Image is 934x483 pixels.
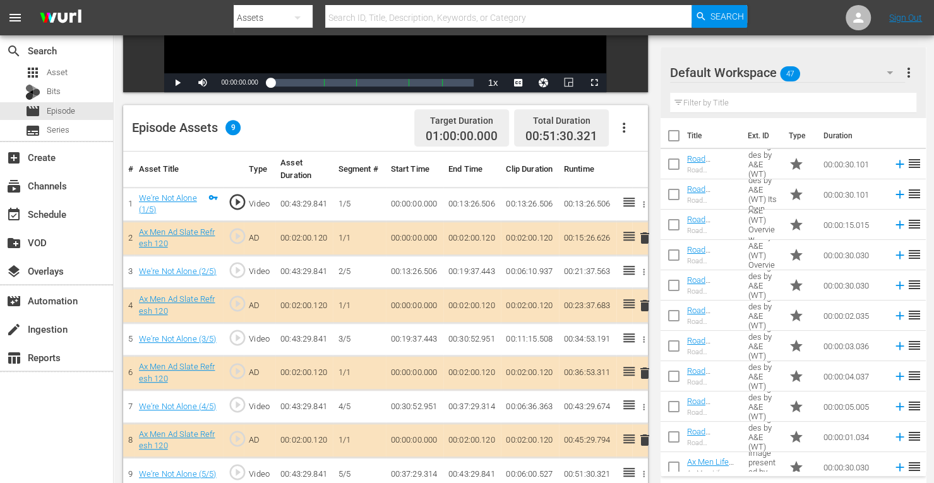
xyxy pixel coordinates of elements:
td: 00:00:05.005 [818,391,888,422]
td: 00:00:03.036 [818,331,888,361]
span: Automation [6,294,21,309]
td: AD [244,221,275,255]
div: Target Duration [426,112,498,129]
td: Ax Men Life Image presented by History ( New logo) 30 [743,452,784,482]
td: 1/1 [333,289,385,323]
td: 00:02:00.120 [501,423,558,457]
th: # [123,152,134,188]
span: Series [47,124,69,136]
td: 00:30:52.951 [443,323,501,356]
td: 00:13:26.506 [501,187,558,221]
td: Road Renegades by A&E (WT) Overview Gnarly 30 [743,240,784,270]
td: 00:19:37.443 [386,323,443,356]
td: 00:00:00.000 [386,187,443,221]
td: 00:06:10.937 [501,255,558,289]
td: 00:30:52.951 [386,390,443,424]
div: Default Workspace [670,55,905,90]
td: 3/5 [333,323,385,356]
td: 1/1 [333,423,385,457]
td: 00:06:36.363 [501,390,558,424]
a: Road Renegades Channel ID 5 [687,397,732,425]
th: Type [781,118,816,153]
span: 00:51:30.321 [525,129,597,143]
span: menu [8,10,23,25]
svg: Add to Episode [893,460,907,474]
td: 00:13:26.506 [386,255,443,289]
span: delete [637,366,652,381]
a: Road Renegades Channel ID 2 [687,306,732,334]
span: Promo [789,217,804,232]
div: Road Renegades Channel ID 4 [687,378,738,386]
td: 00:02:00.120 [501,289,558,323]
span: Episode [25,104,40,119]
a: Ax Men Ad Slate Refresh 120 [139,362,215,383]
td: Road Renegades by A&E (WT) Its Own Channel 30 [743,179,784,210]
td: 00:02:00.120 [501,356,558,390]
td: 00:13:26.506 [559,187,616,221]
td: 00:43:29.841 [275,187,333,221]
td: 00:43:29.841 [275,323,333,356]
td: Road Renegades by A&E (WT) Channel ID 3 [743,331,784,361]
td: 00:11:15.508 [501,323,558,356]
button: Picture-in-Picture [556,73,581,92]
span: Bits [47,85,61,98]
span: reorder [907,338,922,353]
td: 5 [123,323,134,356]
td: 00:02:00.120 [275,356,333,390]
span: Promo [789,247,804,263]
div: Road Renegades Channel ID 1 [687,439,738,447]
span: Asset [25,65,40,80]
span: more_vert [901,65,916,80]
td: AD [244,423,275,457]
span: Promo [789,429,804,444]
svg: Add to Episode [893,339,907,353]
span: reorder [907,217,922,232]
span: Schedule [6,207,21,222]
span: reorder [907,186,922,201]
svg: Add to Episode [893,400,907,414]
td: 00:00:30.030 [818,270,888,301]
td: 1/5 [333,187,385,221]
span: 00:00:00.000 [221,79,258,86]
span: Create [6,150,21,165]
span: Promo [789,157,804,172]
a: Road Renegades by A&E (WT) Overview Cutdown Gnarly 15 [687,215,738,271]
td: 00:00:00.000 [386,356,443,390]
div: Road Renegades by A&E (WT) Action 30 [687,166,738,174]
button: Jump To Time [530,73,556,92]
td: 00:00:15.015 [818,210,888,240]
th: Type [244,152,275,188]
td: Road Renegades by A&E (WT) Action 30 [743,149,784,179]
td: 00:36:53.311 [559,356,616,390]
span: delete [637,432,652,448]
td: 7 [123,390,134,424]
td: 00:02:00.120 [443,356,501,390]
th: End Time [443,152,501,188]
td: Video [244,187,275,221]
div: Road Renegades Channel ID 2 [687,318,738,326]
th: Ext. ID [740,118,781,153]
span: play_circle_outline [228,328,247,347]
div: Road Renegades by A&E (WT) Overview Cutdown Gnarly 15 [687,227,738,235]
td: 00:15:26.626 [559,221,616,255]
span: Ingestion [6,322,21,337]
td: Video [244,255,275,289]
button: Mute [189,73,215,92]
span: Reports [6,350,21,366]
button: more_vert [901,57,916,88]
td: 00:34:53.191 [559,323,616,356]
td: 00:00:30.030 [818,452,888,482]
a: We're Not Alone (1/5) [139,193,197,215]
div: Total Duration [525,112,597,129]
span: Channels [6,179,21,194]
td: 00:02:00.120 [275,289,333,323]
img: ans4CAIJ8jUAAAAAAAAAAAAAAAAAAAAAAAAgQb4GAAAAAAAAAAAAAAAAAAAAAAAAJMjXAAAAAAAAAAAAAAAAAAAAAAAAgAT5G... [30,3,91,33]
th: Segment # [333,152,385,188]
td: 00:02:00.120 [443,289,501,323]
svg: Add to Episode [893,188,907,201]
div: Bits [25,85,40,100]
td: 00:43:29.674 [559,390,616,424]
span: 47 [780,61,800,87]
td: 4 [123,289,134,323]
td: 00:00:00.000 [386,423,443,457]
